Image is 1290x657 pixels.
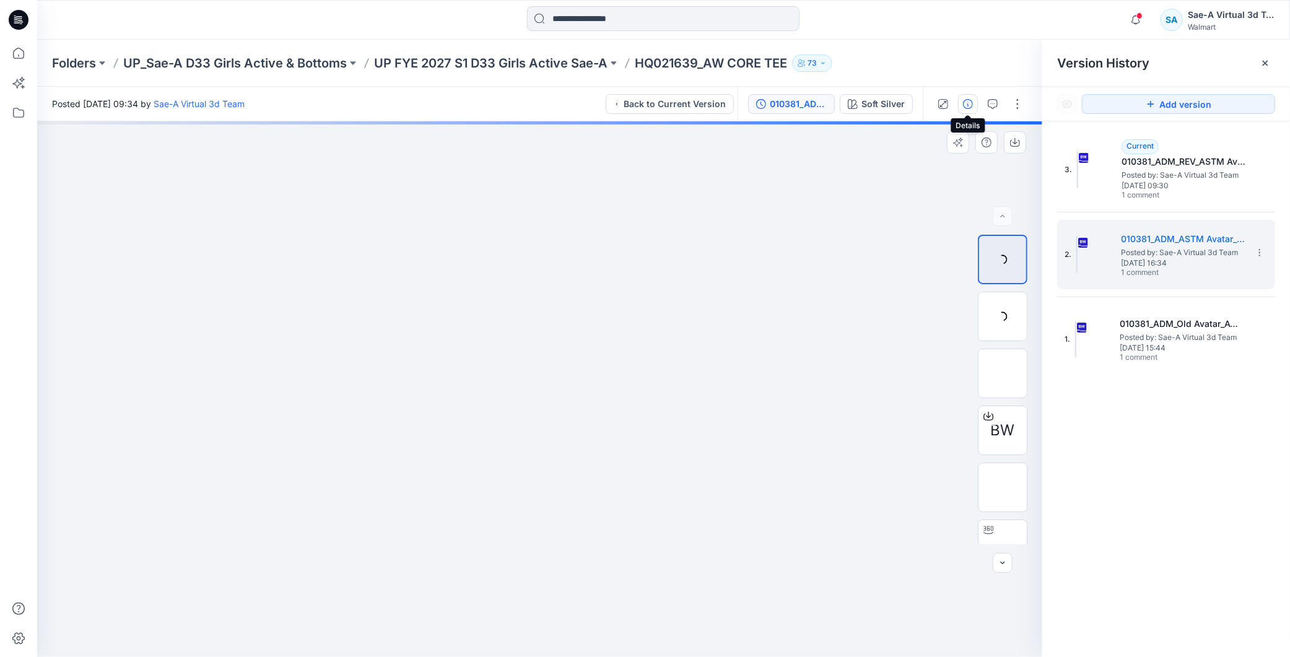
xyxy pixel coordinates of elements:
[1122,181,1245,190] span: [DATE] 09:30
[1121,259,1245,268] span: [DATE] 16:34
[840,94,913,114] button: Soft Silver
[770,97,827,111] div: 010381_ADM_ASTM Avatar_AW CORE TEE
[1075,321,1076,358] img: 010381_ADM_Old Avatar_AW CORE TEE
[1057,56,1149,71] span: Version History
[1260,58,1270,68] button: Close
[792,54,832,72] button: 73
[1065,249,1071,260] span: 2.
[1127,141,1154,150] span: Current
[52,54,96,72] a: Folders
[1121,232,1245,246] h5: 010381_ADM_ASTM Avatar_AW CORE TEE
[1082,94,1275,114] button: Add version
[374,54,608,72] a: UP FYE 2027 S1 D33 Girls Active Sae-A
[1120,344,1244,352] span: [DATE] 15:44
[1188,22,1275,32] div: Walmart
[1121,246,1245,259] span: Posted by: Sae-A Virtual 3d Team
[991,419,1015,442] span: BW
[1122,154,1245,169] h5: 010381_ADM_REV_ASTM Avatar_AW CORE TEE
[1120,316,1244,331] h5: 010381_ADM_Old Avatar_AW CORE TEE
[1057,94,1077,114] button: Show Hidden Versions
[1188,7,1275,22] div: Sae-A Virtual 3d Team
[1120,331,1244,344] span: Posted by: Sae-A Virtual 3d Team
[1161,9,1183,31] div: SA
[748,94,835,114] button: 010381_ADM_ASTM Avatar_AW CORE TEE
[808,56,817,70] p: 73
[606,94,734,114] button: Back to Current Version
[1120,353,1206,363] span: 1 comment
[1076,236,1078,273] img: 010381_ADM_ASTM Avatar_AW CORE TEE
[1065,164,1072,175] span: 3.
[1121,268,1208,278] span: 1 comment
[958,94,978,114] button: Details
[154,98,245,109] a: Sae-A Virtual 3d Team
[1077,151,1078,188] img: 010381_ADM_REV_ASTM Avatar_AW CORE TEE
[635,54,787,72] p: HQ021639_AW CORE TEE
[1065,334,1070,345] span: 1.
[52,97,245,110] span: Posted [DATE] 09:34 by
[1122,191,1208,201] span: 1 comment
[1122,169,1245,181] span: Posted by: Sae-A Virtual 3d Team
[861,97,905,111] div: Soft Silver
[123,54,347,72] a: UP_Sae-A D33 Girls Active & Bottoms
